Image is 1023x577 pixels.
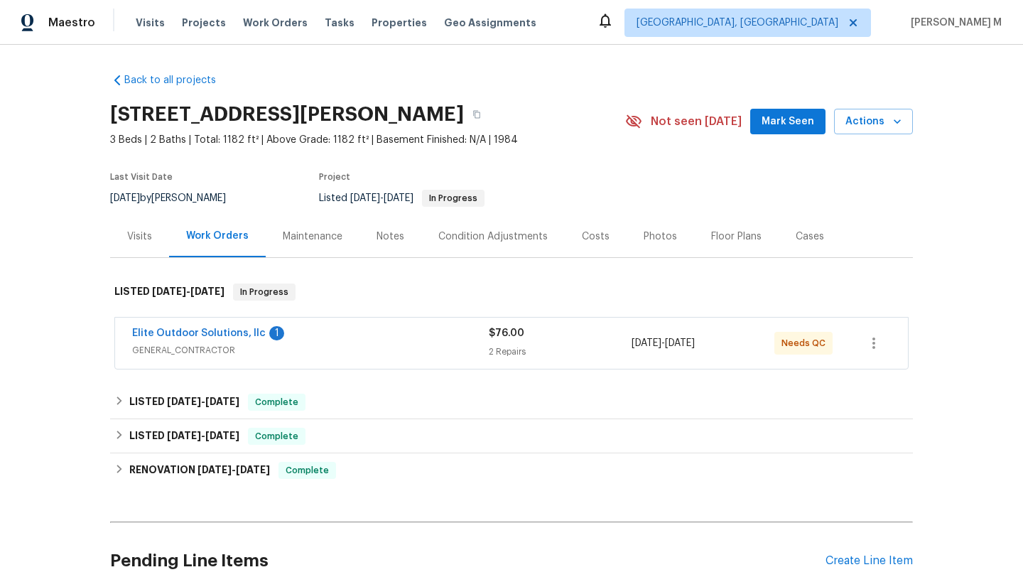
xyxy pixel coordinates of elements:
div: Cases [796,230,824,244]
div: LISTED [DATE]-[DATE]Complete [110,419,913,453]
div: LISTED [DATE]-[DATE]In Progress [110,269,913,315]
span: $76.00 [489,328,524,338]
h6: RENOVATION [129,462,270,479]
span: [DATE] [190,286,224,296]
span: [DATE] [384,193,413,203]
span: [DATE] [205,397,239,406]
a: Elite Outdoor Solutions, llc [132,328,266,338]
button: Mark Seen [750,109,826,135]
div: Create Line Item [826,554,913,568]
span: [DATE] [167,431,201,441]
span: [DATE] [197,465,232,475]
span: Maestro [48,16,95,30]
div: Notes [377,230,404,244]
div: 2 Repairs [489,345,632,359]
div: Work Orders [186,229,249,243]
span: [DATE] [236,465,270,475]
div: Condition Adjustments [438,230,548,244]
div: Floor Plans [711,230,762,244]
h6: LISTED [129,394,239,411]
span: 3 Beds | 2 Baths | Total: 1182 ft² | Above Grade: 1182 ft² | Basement Finished: N/A | 1984 [110,133,625,147]
span: Complete [249,395,304,409]
span: [DATE] [110,193,140,203]
div: Visits [127,230,152,244]
span: Properties [372,16,427,30]
span: Project [319,173,350,181]
div: Maintenance [283,230,342,244]
span: Work Orders [243,16,308,30]
span: [PERSON_NAME] M [905,16,1002,30]
div: by [PERSON_NAME] [110,190,243,207]
span: [DATE] [665,338,695,348]
div: LISTED [DATE]-[DATE]Complete [110,385,913,419]
span: [DATE] [350,193,380,203]
div: Costs [582,230,610,244]
span: GENERAL_CONTRACTOR [132,343,489,357]
button: Actions [834,109,913,135]
span: Complete [280,463,335,478]
span: Projects [182,16,226,30]
span: - [167,431,239,441]
button: Copy Address [464,102,489,127]
span: - [152,286,224,296]
span: Last Visit Date [110,173,173,181]
span: - [350,193,413,203]
span: [DATE] [152,286,186,296]
div: RENOVATION [DATE]-[DATE]Complete [110,453,913,487]
span: [DATE] [632,338,661,348]
span: - [167,397,239,406]
span: Tasks [325,18,354,28]
span: Visits [136,16,165,30]
span: Not seen [DATE] [651,114,742,129]
span: Needs QC [781,336,831,350]
span: [GEOGRAPHIC_DATA], [GEOGRAPHIC_DATA] [637,16,838,30]
div: 1 [269,326,284,340]
div: Photos [644,230,677,244]
h6: LISTED [114,284,224,301]
span: [DATE] [205,431,239,441]
span: Listed [319,193,485,203]
span: Actions [845,113,902,131]
span: In Progress [234,285,294,299]
span: - [197,465,270,475]
h6: LISTED [129,428,239,445]
span: Geo Assignments [444,16,536,30]
h2: [STREET_ADDRESS][PERSON_NAME] [110,107,464,122]
span: [DATE] [167,397,201,406]
span: In Progress [423,194,483,203]
span: Complete [249,429,304,443]
a: Back to all projects [110,73,247,87]
span: Mark Seen [762,113,814,131]
span: - [632,336,695,350]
